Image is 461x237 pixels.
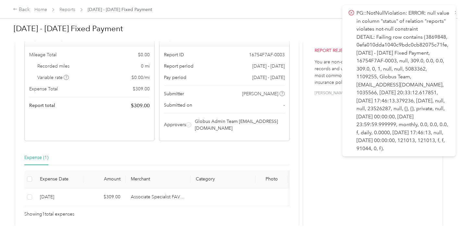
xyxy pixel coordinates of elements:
[29,86,58,92] span: Expense Total
[14,21,345,36] h1: Oct 1 - 31, 2025 Fixed Payment
[164,90,184,97] span: Submitter
[288,170,320,188] th: Notes
[37,74,69,81] span: Variable rate
[252,74,285,81] span: [DATE] - [DATE]
[83,188,126,206] td: $309.00
[141,63,150,70] span: 0 mi
[164,63,193,70] span: Report period
[126,188,191,206] td: Associate Specialist FAVR program
[34,7,47,12] a: Home
[126,170,191,188] th: Merchant
[164,74,186,81] span: Pay period
[83,170,126,188] th: Amount
[35,188,83,206] td: 9-25-2025
[29,51,56,58] span: Mileage Total
[315,47,431,54] p: Report rejected
[425,201,461,237] iframe: Everlance-gr Chat Button Frame
[133,86,150,92] span: $ 309.00
[242,90,278,97] span: [PERSON_NAME]
[195,118,283,132] span: Globus Admin Team [EMAIL_ADDRESS][DOMAIN_NAME]
[283,102,285,109] span: -
[249,51,285,58] span: 16754F7AF-0003
[164,102,192,109] span: Submitted on
[315,59,431,86] p: You are non-compliant. Please check your compliance records and update to the most recent informa...
[24,154,48,161] div: Expense (1)
[13,6,30,14] div: Back
[131,102,150,110] span: $ 309.00
[164,121,186,128] span: Approvers
[24,211,74,218] span: Showing 1 total expenses
[255,170,288,188] th: Photo
[59,7,75,12] a: Reports
[37,63,69,70] span: Recorded miles
[131,74,150,81] span: $ 0.00 / mi
[252,63,285,70] span: [DATE] - [DATE]
[35,170,83,188] th: Expense Date
[29,102,55,109] span: Report total
[191,170,255,188] th: Category
[315,90,346,96] span: [PERSON_NAME]
[138,51,150,58] span: $ 0.00
[356,9,449,152] p: PG::NotNullViolation: ERROR: null value in column "status" of relation "reports" violates not-nul...
[164,51,184,58] span: Report ID
[88,6,152,13] span: [DATE] - [DATE] Fixed Payment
